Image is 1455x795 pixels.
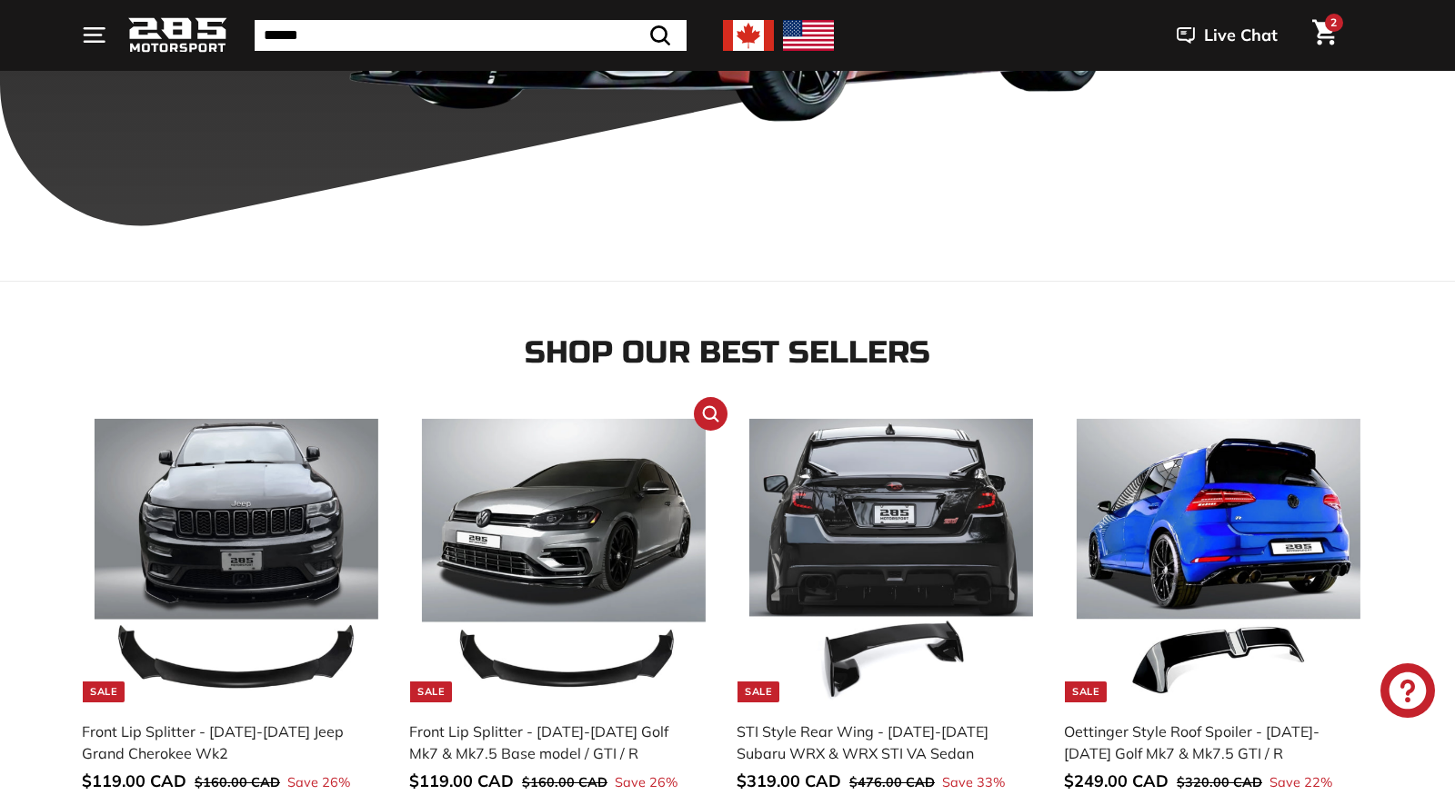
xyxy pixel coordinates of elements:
[942,773,1005,793] span: Save 33%
[1064,720,1355,764] div: Oettinger Style Roof Spoiler - [DATE]-[DATE] Golf Mk7 & Mk7.5 GTI / R
[410,681,452,702] div: Sale
[83,681,125,702] div: Sale
[1065,681,1107,702] div: Sale
[615,773,677,793] span: Save 26%
[1153,13,1301,58] button: Live Chat
[127,15,227,57] img: Logo_285_Motorsport_areodynamics_components
[1330,15,1337,29] span: 2
[522,774,607,790] span: $160.00 CAD
[287,773,350,793] span: Save 26%
[1204,24,1278,47] span: Live Chat
[409,720,700,764] div: Front Lip Splitter - [DATE]-[DATE] Golf Mk7 & Mk7.5 Base model / GTI / R
[195,774,280,790] span: $160.00 CAD
[409,770,514,791] span: $119.00 CAD
[82,770,186,791] span: $119.00 CAD
[738,681,779,702] div: Sale
[1064,770,1169,791] span: $249.00 CAD
[849,774,935,790] span: $476.00 CAD
[737,720,1028,764] div: STI Style Rear Wing - [DATE]-[DATE] Subaru WRX & WRX STI VA Sedan
[255,20,687,51] input: Search
[737,770,841,791] span: $319.00 CAD
[82,720,373,764] div: Front Lip Splitter - [DATE]-[DATE] Jeep Grand Cherokee Wk2
[82,336,1373,370] h2: Shop our Best Sellers
[1301,5,1348,66] a: Cart
[1269,773,1332,793] span: Save 22%
[1375,663,1440,722] inbox-online-store-chat: Shopify online store chat
[1177,774,1262,790] span: $320.00 CAD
